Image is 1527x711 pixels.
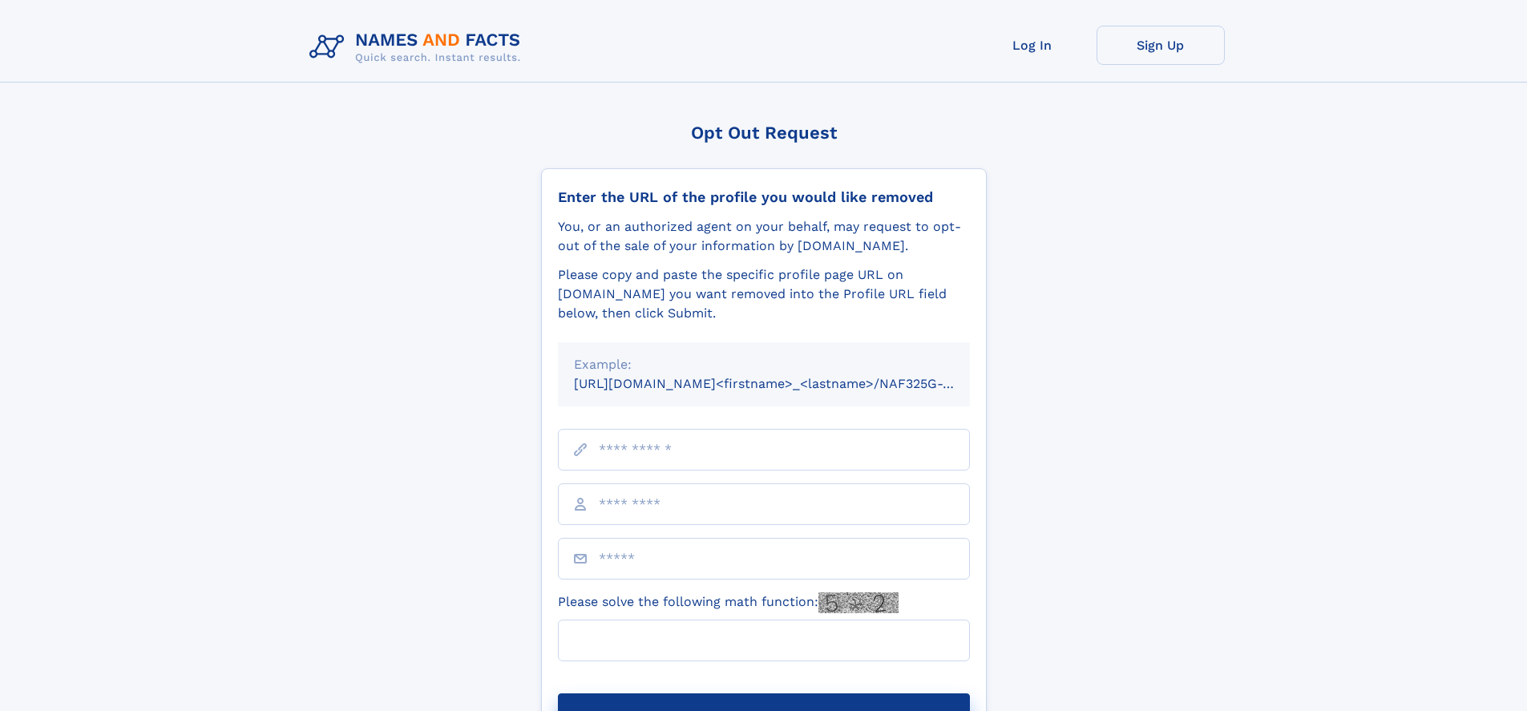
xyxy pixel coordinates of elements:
[1097,26,1225,65] a: Sign Up
[574,355,954,374] div: Example:
[558,592,899,613] label: Please solve the following math function:
[558,217,970,256] div: You, or an authorized agent on your behalf, may request to opt-out of the sale of your informatio...
[541,123,987,143] div: Opt Out Request
[558,265,970,323] div: Please copy and paste the specific profile page URL on [DOMAIN_NAME] you want removed into the Pr...
[574,376,1000,391] small: [URL][DOMAIN_NAME]<firstname>_<lastname>/NAF325G-xxxxxxxx
[558,188,970,206] div: Enter the URL of the profile you would like removed
[303,26,534,69] img: Logo Names and Facts
[968,26,1097,65] a: Log In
